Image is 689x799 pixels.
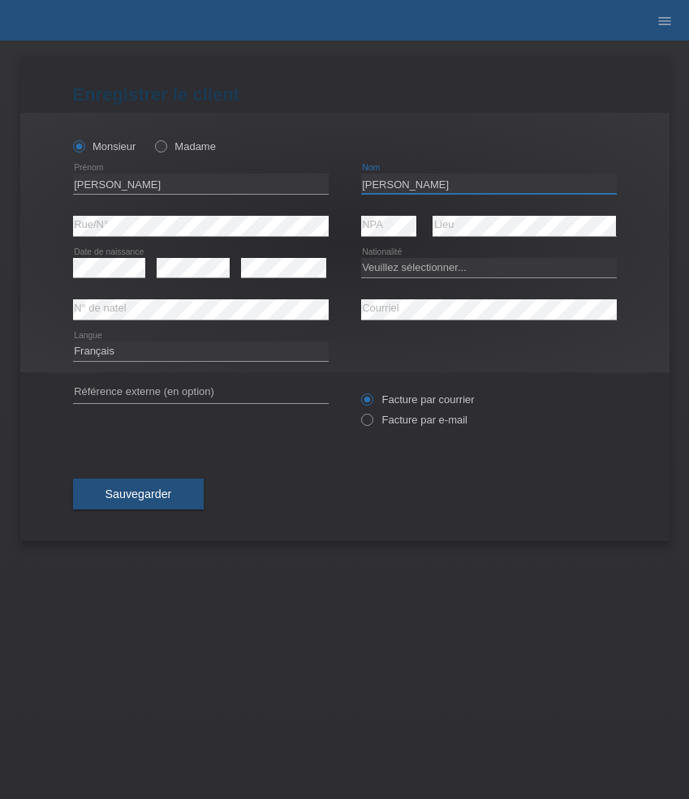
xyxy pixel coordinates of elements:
[361,393,372,414] input: Facture par courrier
[73,140,136,152] label: Monsieur
[155,140,216,152] label: Madame
[73,84,617,105] h1: Enregistrer le client
[657,13,673,29] i: menu
[155,140,166,151] input: Madame
[361,393,475,406] label: Facture par courrier
[361,414,467,426] label: Facture par e-mail
[73,140,84,151] input: Monsieur
[648,15,681,25] a: menu
[361,414,372,434] input: Facture par e-mail
[73,479,205,509] button: Sauvegarder
[106,488,172,500] span: Sauvegarder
